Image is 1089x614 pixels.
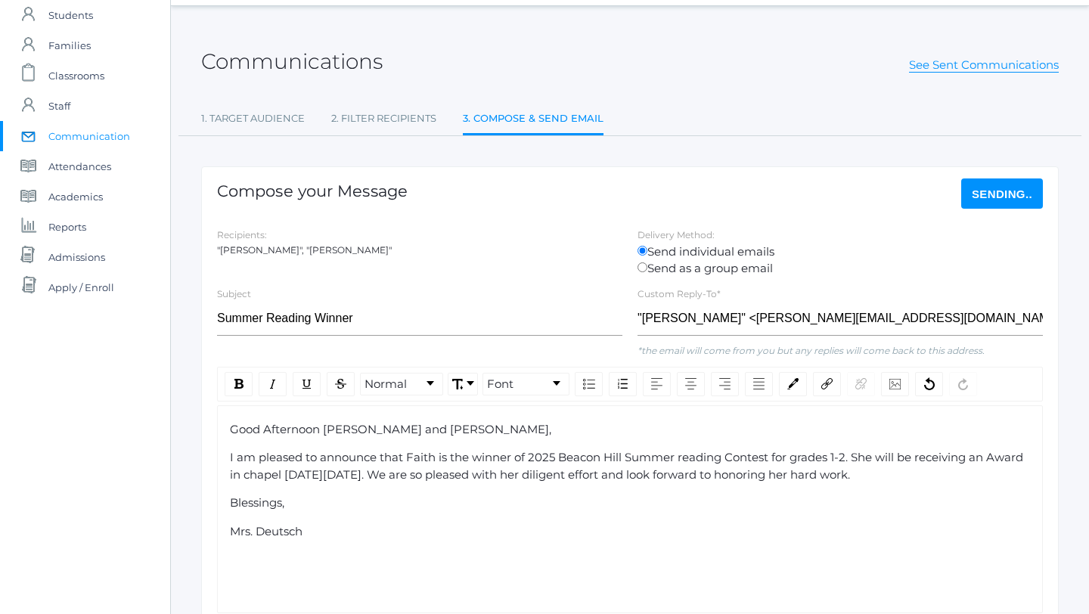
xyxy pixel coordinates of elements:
[217,243,622,257] div: "[PERSON_NAME]", "[PERSON_NAME]"
[745,372,773,396] div: Justify
[445,372,480,396] div: rdw-font-size-control
[217,182,408,200] h1: Compose your Message
[640,372,776,396] div: rdw-textalign-control
[638,243,1043,261] label: Send individual emails
[480,372,572,396] div: rdw-font-family-control
[638,260,1043,278] label: Send as a group email
[482,373,569,395] div: rdw-dropdown
[677,372,705,396] div: Center
[361,374,442,395] a: Block Type
[575,372,603,396] div: Unordered
[448,373,478,395] div: rdw-dropdown
[881,372,909,396] div: Image
[638,229,715,240] label: Delivery Method:
[878,372,912,396] div: rdw-image-control
[48,60,104,91] span: Classrooms
[638,345,985,356] em: *the email will come from you but any replies will come back to this address.
[711,372,739,396] div: Right
[259,372,287,396] div: Italic
[776,372,810,396] div: rdw-color-picker
[230,422,551,436] span: Good Afternoon [PERSON_NAME] and [PERSON_NAME],
[48,30,91,60] span: Families
[463,104,603,136] a: 3. Compose & Send Email
[48,212,86,242] span: Reports
[230,421,1031,541] div: rdw-editor
[201,50,383,73] h2: Communications
[638,262,647,272] input: Send as a group email
[48,121,130,151] span: Communication
[572,372,640,396] div: rdw-list-control
[217,288,251,299] label: Subject
[48,91,70,121] span: Staff
[961,178,1043,209] button: Sending..
[48,272,114,302] span: Apply / Enroll
[48,151,111,181] span: Attendances
[222,372,358,396] div: rdw-inline-control
[487,376,513,393] span: Font
[201,104,305,134] a: 1. Target Audience
[358,372,445,396] div: rdw-block-control
[638,288,721,299] label: Custom Reply-To*
[230,495,284,510] span: Blessings,
[912,372,980,396] div: rdw-history-control
[230,524,302,538] span: Mrs. Deutsch
[949,372,977,396] div: Redo
[638,302,1043,336] input: "Full Name" <email@email.com>
[217,367,1043,613] div: rdw-wrapper
[448,374,477,395] a: Font Size
[609,372,637,396] div: Ordered
[48,181,103,212] span: Academics
[360,373,443,395] div: rdw-dropdown
[915,372,943,396] div: Undo
[813,372,841,396] div: Link
[638,246,647,256] input: Send individual emails
[810,372,878,396] div: rdw-link-control
[365,376,407,393] span: Normal
[225,372,253,396] div: Bold
[217,229,267,240] label: Recipients:
[483,374,569,395] a: Font
[217,367,1043,402] div: rdw-toolbar
[293,372,321,396] div: Underline
[327,372,355,396] div: Strikethrough
[643,372,671,396] div: Left
[48,242,105,272] span: Admissions
[909,57,1059,73] a: See Sent Communications
[331,104,436,134] a: 2. Filter Recipients
[230,450,1026,482] span: I am pleased to announce that Faith is the winner of 2025 Beacon Hill Summer reading Contest for ...
[972,188,1032,200] span: Sending..
[847,372,875,396] div: Unlink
